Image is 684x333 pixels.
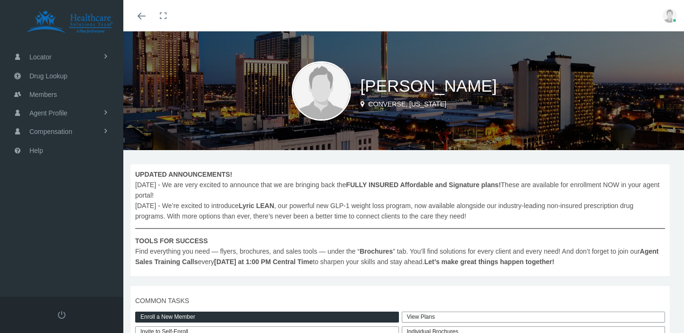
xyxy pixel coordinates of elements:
[360,76,497,95] span: [PERSON_NAME]
[425,258,555,266] b: Let’s make great things happen together!
[29,67,67,85] span: Drug Lookup
[214,258,313,266] b: [DATE] at 1:00 PM Central Time
[29,142,43,160] span: Help
[368,100,446,108] span: CONVERSE, [US_STATE]
[29,86,57,104] span: Members
[402,312,666,323] a: View Plans
[346,181,501,189] b: FULLY INSURED Affordable and Signature plans!
[29,104,67,122] span: Agent Profile
[663,9,677,23] img: user-placeholder.jpg
[135,237,208,245] b: TOOLS FOR SUCCESS
[135,312,399,323] a: Enroll a New Member
[29,123,72,141] span: Compensation
[135,247,659,266] b: Agent Sales Training Calls
[292,61,351,121] img: user-placeholder.jpg
[360,247,393,255] b: Brochures
[29,48,52,66] span: Locator
[239,202,274,209] b: Lyric LEAN
[12,10,126,34] img: HEALTHCARE SOLUTIONS TEAM, LLC
[135,169,665,267] span: [DATE] - We are very excited to announce that we are bringing back the These are available for en...
[135,295,665,306] span: COMMON TASKS
[135,171,232,178] b: UPDATED ANNOUNCEMENTS!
